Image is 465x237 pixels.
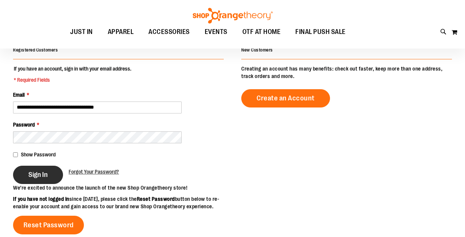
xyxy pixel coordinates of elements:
legend: If you have an account, sign in with your email address. [13,65,132,84]
strong: If you have not logged in [13,196,69,202]
p: since [DATE], please click the button below to re-enable your account and gain access to our bran... [13,195,233,210]
span: FINAL PUSH SALE [295,24,346,40]
span: JUST IN [70,24,93,40]
a: Reset Password [13,216,84,234]
span: OTF AT HOME [242,24,281,40]
a: Create an Account [241,89,330,107]
a: Forgot Your Password? [69,168,119,175]
span: Email [13,92,25,98]
span: Create an Account [257,94,315,102]
strong: New Customers [241,47,273,53]
strong: Reset Password [137,196,175,202]
span: ACCESSORIES [148,24,190,40]
p: We’re excited to announce the launch of the new Shop Orangetheory store! [13,184,233,191]
button: Sign In [13,166,63,184]
span: * Required Fields [14,76,131,84]
span: Show Password [21,152,56,158]
span: Forgot Your Password? [69,169,119,175]
span: EVENTS [205,24,227,40]
strong: Registered Customers [13,47,58,53]
p: Creating an account has many benefits: check out faster, keep more than one address, track orders... [241,65,452,80]
span: Password [13,122,35,128]
span: APPAREL [108,24,134,40]
span: Reset Password [23,221,74,229]
span: Sign In [28,171,48,179]
img: Shop Orangetheory [192,8,274,24]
